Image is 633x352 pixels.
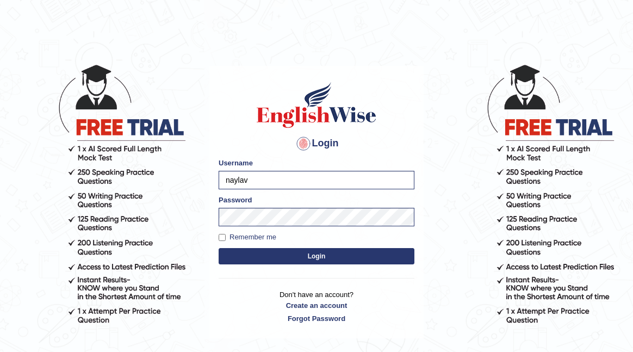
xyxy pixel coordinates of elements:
p: Don't have an account? [219,289,414,323]
h4: Login [219,135,414,152]
label: Username [219,158,253,168]
label: Remember me [219,232,276,243]
label: Password [219,195,252,205]
a: Forgot Password [219,313,414,324]
button: Login [219,248,414,264]
a: Create an account [219,300,414,311]
input: Remember me [219,234,226,241]
img: Logo of English Wise sign in for intelligent practice with AI [255,81,378,129]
